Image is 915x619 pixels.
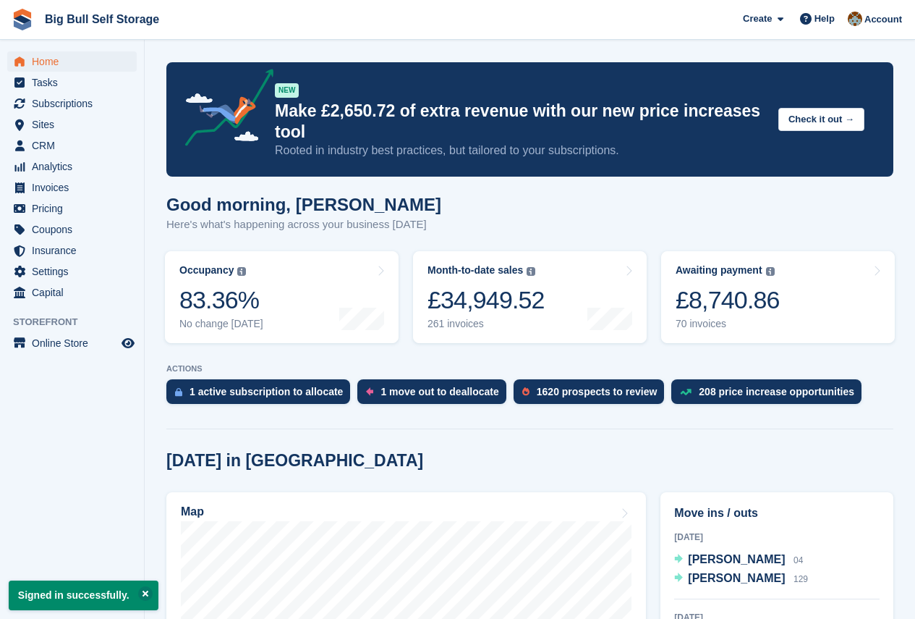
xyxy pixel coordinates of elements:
img: stora-icon-8386f47178a22dfd0bd8f6a31ec36ba5ce8667c1dd55bd0f319d3a0aa187defe.svg [12,9,33,30]
span: Tasks [32,72,119,93]
a: Month-to-date sales £34,949.52 261 invoices [413,251,647,343]
div: No change [DATE] [179,318,263,330]
img: active_subscription_to_allocate_icon-d502201f5373d7db506a760aba3b589e785aa758c864c3986d89f69b8ff3... [175,387,182,397]
a: 208 price increase opportunities [671,379,869,411]
a: menu [7,72,137,93]
span: [PERSON_NAME] [688,553,785,565]
div: £34,949.52 [427,285,545,315]
span: Sites [32,114,119,135]
div: 208 price increase opportunities [699,386,854,397]
a: menu [7,93,137,114]
img: price_increase_opportunities-93ffe204e8149a01c8c9dc8f82e8f89637d9d84a8eef4429ea346261dce0b2c0.svg [680,389,691,395]
span: Settings [32,261,119,282]
span: Online Store [32,333,119,353]
h2: Move ins / outs [674,505,880,522]
img: icon-info-grey-7440780725fd019a000dd9b08b2336e03edf1995a4989e88bcd33f0948082b44.svg [766,267,775,276]
div: [DATE] [674,531,880,544]
img: move_outs_to_deallocate_icon-f764333ba52eb49d3ac5e1228854f67142a1ed5810a6f6cc68b1a99e826820c5.svg [366,387,373,396]
span: Coupons [32,219,119,240]
button: Check it out → [778,108,864,132]
a: Awaiting payment £8,740.86 70 invoices [661,251,895,343]
a: Preview store [119,334,137,352]
a: Big Bull Self Storage [39,7,165,31]
a: menu [7,219,137,240]
div: 1620 prospects to review [537,386,657,397]
span: Pricing [32,198,119,219]
a: 1 active subscription to allocate [166,379,357,411]
p: Rooted in industry best practices, but tailored to your subscriptions. [275,143,767,159]
span: 129 [793,574,808,584]
p: ACTIONS [166,364,893,374]
div: 70 invoices [676,318,780,330]
img: price-adjustments-announcement-icon-8257ccfd72463d97f412b2fc003d46551f7dbcb40ab6d574587a9cd5c0d94... [173,69,274,151]
h2: Map [181,505,204,518]
img: prospect-51fa495bee0391a8d652442698ab0144808aea92771e9ea1ae160a38d050c398.svg [522,387,529,396]
span: 04 [793,555,803,565]
a: menu [7,333,137,353]
a: [PERSON_NAME] 04 [674,551,803,570]
p: Make £2,650.72 of extra revenue with our new price increases tool [275,101,767,143]
span: [PERSON_NAME] [688,572,785,584]
a: [PERSON_NAME] 129 [674,570,808,589]
span: Account [864,12,902,27]
img: Mike Llewellen Palmer [848,12,862,26]
div: £8,740.86 [676,285,780,315]
span: Invoices [32,177,119,198]
a: menu [7,261,137,282]
span: Storefront [13,315,144,329]
a: menu [7,135,137,156]
a: menu [7,198,137,219]
a: menu [7,177,137,198]
span: Create [743,12,772,26]
img: icon-info-grey-7440780725fd019a000dd9b08b2336e03edf1995a4989e88bcd33f0948082b44.svg [237,267,246,276]
a: menu [7,282,137,303]
div: Month-to-date sales [427,264,523,277]
h2: [DATE] in [GEOGRAPHIC_DATA] [166,451,423,471]
p: Here's what's happening across your business [DATE] [166,216,441,233]
a: 1620 prospects to review [514,379,672,411]
a: menu [7,114,137,135]
a: menu [7,51,137,72]
span: Help [814,12,835,26]
h1: Good morning, [PERSON_NAME] [166,195,441,214]
a: Occupancy 83.36% No change [DATE] [165,251,399,343]
span: CRM [32,135,119,156]
span: Subscriptions [32,93,119,114]
img: icon-info-grey-7440780725fd019a000dd9b08b2336e03edf1995a4989e88bcd33f0948082b44.svg [527,267,535,276]
a: menu [7,156,137,177]
div: 1 move out to deallocate [380,386,498,397]
span: Analytics [32,156,119,177]
p: Signed in successfully. [9,581,158,610]
div: 83.36% [179,285,263,315]
div: 261 invoices [427,318,545,330]
a: menu [7,240,137,261]
div: NEW [275,83,299,98]
span: Home [32,51,119,72]
a: 1 move out to deallocate [357,379,513,411]
span: Insurance [32,240,119,261]
div: 1 active subscription to allocate [190,386,343,397]
div: Awaiting payment [676,264,762,277]
div: Occupancy [179,264,234,277]
span: Capital [32,282,119,303]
